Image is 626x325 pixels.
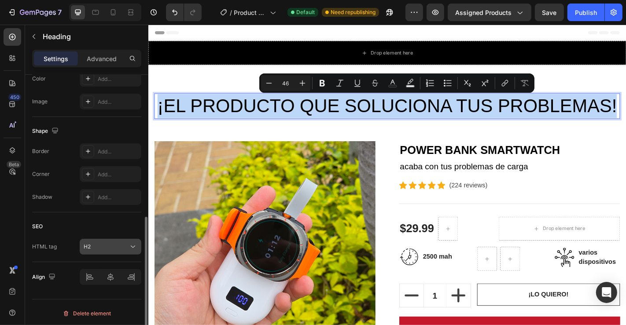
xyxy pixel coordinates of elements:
[234,8,266,17] span: Product Page - [DATE] 11:50:24
[166,4,202,21] div: Undo/Redo
[84,243,91,250] span: H2
[32,170,50,178] div: Corner
[333,172,375,183] p: (224 reviews)
[44,54,68,63] p: Settings
[98,75,139,83] div: Add...
[448,4,531,21] button: Assigned Products
[32,98,48,106] div: Image
[246,28,293,35] div: Drop element here
[7,161,21,168] div: Beta
[259,73,534,93] div: Editor contextual toolbar
[63,308,111,319] div: Delete element
[98,171,139,179] div: Add...
[277,215,317,236] div: $29.99
[449,247,471,268] img: Alt Image
[32,125,60,137] div: Shape
[278,150,521,164] p: acaba con tus problemas de carga
[148,25,626,325] iframe: Design area
[277,129,522,149] a: POWER BANK SMARTWATCH
[80,239,141,255] button: H2
[43,31,138,42] p: Heading
[32,147,49,155] div: Border
[230,8,232,17] span: /
[32,243,57,251] div: HTML tag
[304,287,330,312] input: quantity
[567,4,604,21] button: Publish
[455,8,512,17] span: Assigned Products
[331,8,376,16] span: Need republishing
[87,54,117,63] p: Advanced
[596,282,617,303] div: Open Intercom Messenger
[4,4,66,21] button: 7
[575,8,597,17] div: Publish
[32,223,43,230] div: SEO
[330,287,356,312] button: increment
[98,148,139,156] div: Add...
[98,194,139,201] div: Add...
[304,252,336,262] p: 2500 mah
[535,4,564,21] button: Save
[7,77,521,103] p: ¡EL PRODUCTO QUE SOLUCIONA TUS PROBLEMAS!
[277,246,299,268] img: Alt Image
[32,193,52,201] div: Shadow
[296,8,315,16] span: Default
[32,271,57,283] div: Align
[7,76,522,104] h2: Rich Text Editor. Editing area: main
[32,307,141,321] button: Delete element
[98,98,139,106] div: Add...
[420,293,464,304] div: ¡LO QUIERO!
[476,247,521,268] p: varios dispositivos
[32,75,46,83] div: Color
[278,287,304,312] button: decrement
[58,7,62,18] p: 7
[542,9,557,16] span: Save
[364,286,522,311] button: ¡LO QUIERO!
[8,94,21,101] div: 450
[436,222,483,229] div: Drop element here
